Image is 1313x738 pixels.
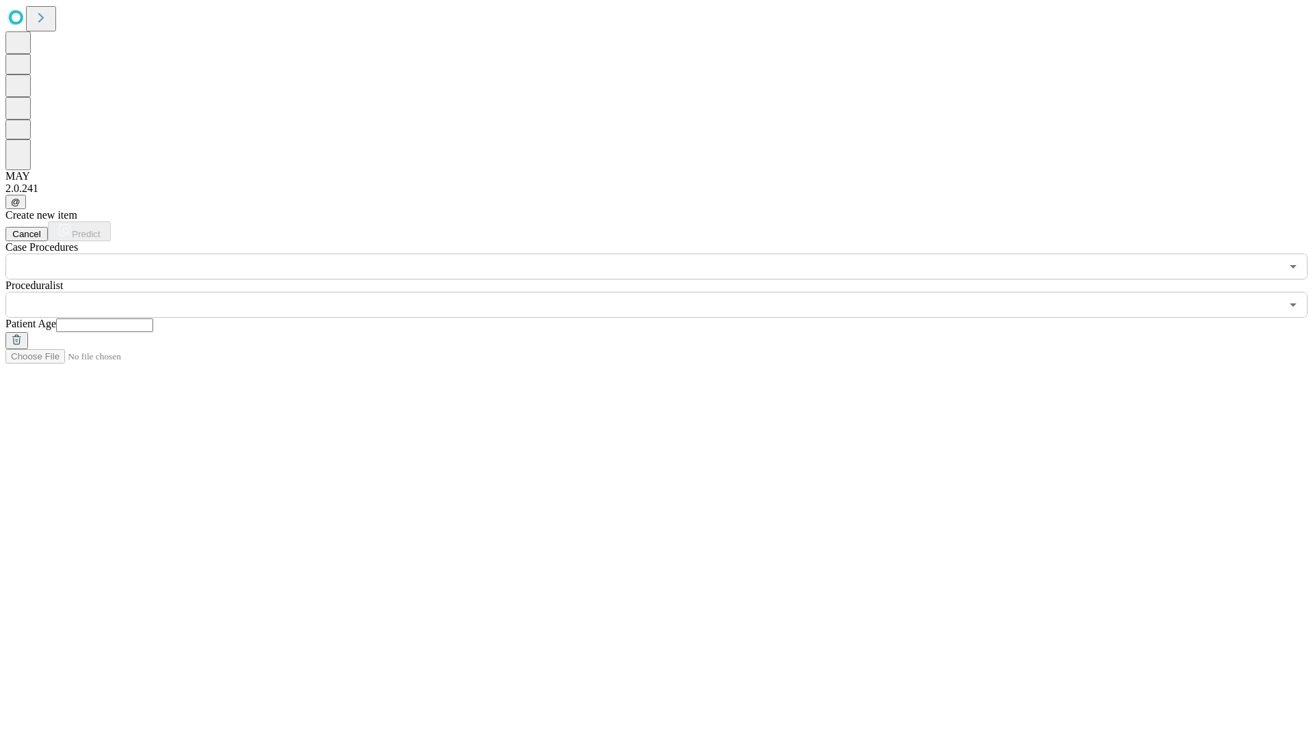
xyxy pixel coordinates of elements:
[12,229,41,239] span: Cancel
[5,209,77,221] span: Create new item
[1284,257,1303,276] button: Open
[5,318,56,329] span: Patient Age
[5,182,1308,195] div: 2.0.241
[11,197,21,207] span: @
[1284,295,1303,314] button: Open
[48,221,111,241] button: Predict
[5,170,1308,182] div: MAY
[5,195,26,209] button: @
[5,241,78,253] span: Scheduled Procedure
[5,227,48,241] button: Cancel
[5,279,63,291] span: Proceduralist
[72,229,100,239] span: Predict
